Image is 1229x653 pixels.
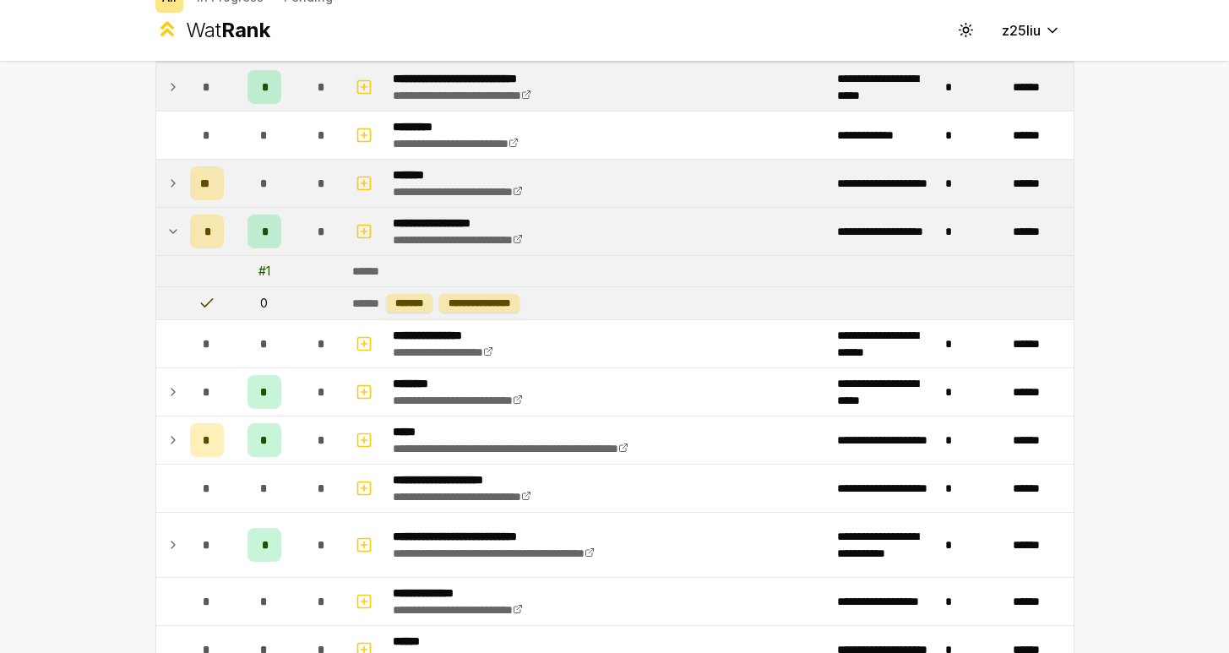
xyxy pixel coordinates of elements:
div: # 1 [258,263,270,280]
td: 0 [231,287,298,319]
div: Wat [186,17,270,44]
button: z25liu [988,15,1074,46]
span: z25liu [1002,20,1041,41]
span: Rank [221,18,270,42]
a: WatRank [155,17,271,44]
